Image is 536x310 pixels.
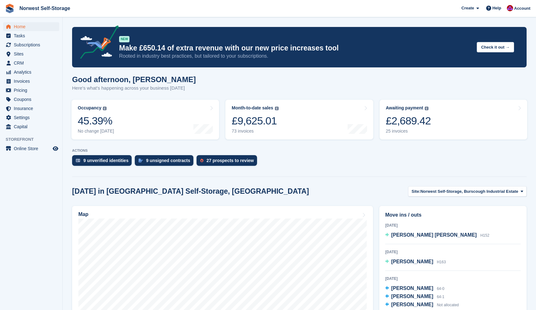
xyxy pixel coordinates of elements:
img: icon-info-grey-7440780725fd019a000dd9b08b2336e03edf1995a4989e88bcd33f0948082b44.svg [103,107,107,110]
a: menu [3,50,59,58]
p: Make £650.14 of extra revenue with our new price increases tool [119,44,472,53]
span: Pricing [14,86,51,95]
span: 64-0 [437,286,444,291]
div: 27 prospects to review [207,158,254,163]
a: menu [3,31,59,40]
div: NEW [119,36,129,42]
span: Capital [14,122,51,131]
a: menu [3,122,59,131]
a: Month-to-date sales £9,625.01 73 invoices [225,100,373,139]
a: menu [3,95,59,104]
div: [DATE] [385,249,521,255]
span: Not allocated [437,303,459,307]
img: stora-icon-8386f47178a22dfd0bd8f6a31ec36ba5ce8667c1dd55bd0f319d3a0aa187defe.svg [5,4,14,13]
p: ACTIONS [72,149,527,153]
div: £9,625.01 [232,114,278,127]
span: Invoices [14,77,51,86]
div: £2,689.42 [386,114,431,127]
a: menu [3,59,59,67]
a: menu [3,77,59,86]
div: No change [DATE] [78,129,114,134]
a: 27 prospects to review [197,155,260,169]
h2: Move ins / outs [385,211,521,219]
span: Norwest Self-Storage, Burscough Industrial Estate [420,188,518,195]
div: Awaiting payment [386,105,423,111]
p: Here's what's happening across your business [DATE] [72,85,196,92]
span: Site: [412,188,420,195]
span: Storefront [6,136,62,143]
span: [PERSON_NAME] [PERSON_NAME] [391,232,477,238]
div: Month-to-date sales [232,105,273,111]
a: 9 unverified identities [72,155,135,169]
span: [PERSON_NAME] [391,259,433,264]
span: Tasks [14,31,51,40]
span: H152 [480,233,489,238]
img: icon-info-grey-7440780725fd019a000dd9b08b2336e03edf1995a4989e88bcd33f0948082b44.svg [425,107,428,110]
div: 9 unverified identities [83,158,129,163]
span: Subscriptions [14,40,51,49]
img: price-adjustments-announcement-icon-8257ccfd72463d97f412b2fc003d46551f7dbcb40ab6d574587a9cd5c0d94... [75,25,119,61]
a: Awaiting payment £2,689.42 25 invoices [380,100,527,139]
div: [DATE] [385,276,521,281]
img: icon-info-grey-7440780725fd019a000dd9b08b2336e03edf1995a4989e88bcd33f0948082b44.svg [275,107,279,110]
h2: Map [78,212,88,217]
img: prospect-51fa495bee0391a8d652442698ab0144808aea92771e9ea1ae160a38d050c398.svg [200,159,203,162]
a: menu [3,22,59,31]
a: 9 unsigned contracts [135,155,197,169]
img: contract_signature_icon-13c848040528278c33f63329250d36e43548de30e8caae1d1a13099fd9432cc5.svg [139,159,143,162]
button: Check it out → [477,42,514,52]
span: Analytics [14,68,51,76]
span: [PERSON_NAME] [391,294,433,299]
h2: [DATE] in [GEOGRAPHIC_DATA] Self-Storage, [GEOGRAPHIC_DATA] [72,187,309,196]
span: [PERSON_NAME] [391,302,433,307]
span: 64-1 [437,295,444,299]
a: menu [3,68,59,76]
a: [PERSON_NAME] 64-1 [385,293,444,301]
div: 9 unsigned contracts [146,158,190,163]
a: menu [3,86,59,95]
span: Help [492,5,501,11]
span: Insurance [14,104,51,113]
img: Daniel Grensinger [507,5,513,11]
a: Norwest Self-Storage [17,3,73,13]
div: 25 invoices [386,129,431,134]
span: Sites [14,50,51,58]
a: menu [3,113,59,122]
span: CRM [14,59,51,67]
span: Account [514,5,530,12]
button: Site: Norwest Self-Storage, Burscough Industrial Estate [408,186,527,197]
div: [DATE] [385,223,521,228]
a: menu [3,104,59,113]
a: [PERSON_NAME] 64-0 [385,285,444,293]
a: [PERSON_NAME] Not allocated [385,301,459,309]
a: Preview store [52,145,59,152]
span: Settings [14,113,51,122]
img: verify_identity-adf6edd0f0f0b5bbfe63781bf79b02c33cf7c696d77639b501bdc392416b5a36.svg [76,159,80,162]
span: Create [461,5,474,11]
p: Rooted in industry best practices, but tailored to your subscriptions. [119,53,472,60]
a: Occupancy 45.39% No change [DATE] [71,100,219,139]
a: menu [3,144,59,153]
span: [PERSON_NAME] [391,286,433,291]
a: menu [3,40,59,49]
a: [PERSON_NAME] H163 [385,258,446,266]
div: 45.39% [78,114,114,127]
div: 73 invoices [232,129,278,134]
a: [PERSON_NAME] [PERSON_NAME] H152 [385,231,489,239]
div: Occupancy [78,105,101,111]
h1: Good afternoon, [PERSON_NAME] [72,75,196,84]
span: Home [14,22,51,31]
span: Coupons [14,95,51,104]
span: Online Store [14,144,51,153]
span: H163 [437,260,446,264]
